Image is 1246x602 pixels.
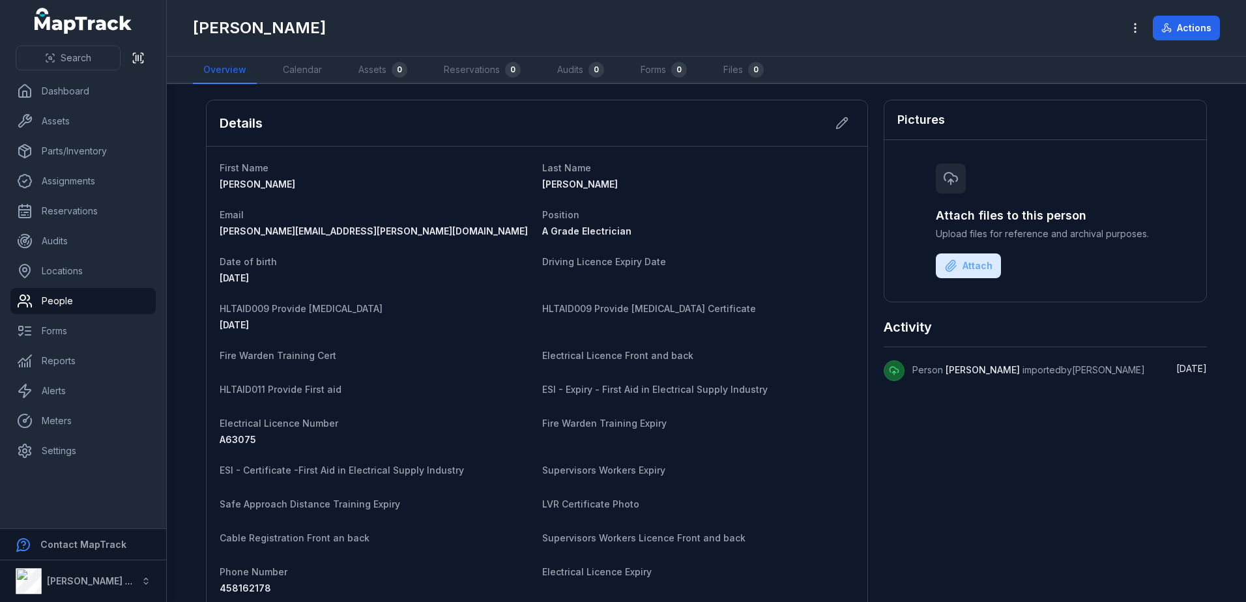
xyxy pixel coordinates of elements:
a: People [10,288,156,314]
time: 07/10/2025, 11:12:35 am [1176,363,1207,374]
span: [DATE] [1176,363,1207,374]
span: Supervisors Workers Licence Front and back [542,532,746,543]
div: 0 [748,62,764,78]
span: [PERSON_NAME][EMAIL_ADDRESS][PERSON_NAME][DOMAIN_NAME] [220,225,528,236]
span: [PERSON_NAME] [946,364,1020,375]
a: Reservations [10,198,156,224]
a: Overview [193,57,257,84]
span: First Name [220,162,268,173]
span: [DATE] [220,319,249,330]
div: 0 [588,62,604,78]
a: Reservations0 [433,57,531,84]
a: Assets0 [348,57,418,84]
span: Phone Number [220,566,287,577]
a: Settings [10,438,156,464]
a: Forms [10,318,156,344]
a: Assets [10,108,156,134]
a: Forms0 [630,57,697,84]
a: Parts/Inventory [10,138,156,164]
span: A Grade Electrician [542,225,631,236]
button: Attach [936,253,1001,278]
a: Audits [10,228,156,254]
span: [PERSON_NAME] [542,179,618,190]
h3: Attach files to this person [936,207,1155,225]
span: Position [542,209,579,220]
a: Locations [10,258,156,284]
span: HLTAID009 Provide [MEDICAL_DATA] [220,303,383,314]
span: Search [61,51,91,64]
span: Date of birth [220,256,277,267]
span: Last Name [542,162,591,173]
span: Person imported by [PERSON_NAME] [912,364,1145,375]
a: Reports [10,348,156,374]
strong: [PERSON_NAME] Electrical [47,575,169,586]
span: [DATE] [220,272,249,283]
div: 0 [671,62,687,78]
span: HLTAID009 Provide [MEDICAL_DATA] Certificate [542,303,756,314]
h3: Pictures [897,111,945,129]
span: HLTAID011 Provide First aid [220,384,341,395]
a: Files0 [713,57,774,84]
button: Actions [1153,16,1220,40]
span: Electrical Licence Front and back [542,350,693,361]
span: ESI - Expiry - First Aid in Electrical Supply Industry [542,384,768,395]
a: Dashboard [10,78,156,104]
a: Audits0 [547,57,615,84]
span: [PERSON_NAME] [220,179,295,190]
span: Electrical Licence Number [220,418,338,429]
span: 458162178 [220,582,271,594]
span: Safe Approach Distance Training Expiry [220,498,400,509]
span: Fire Warden Training Expiry [542,418,667,429]
h2: Activity [884,318,932,336]
time: 09/03/2025, 11:00:00 am [220,272,249,283]
span: Email [220,209,244,220]
span: Cable Registration Front an back [220,532,369,543]
h2: Details [220,114,263,132]
span: LVR Certificate Photo [542,498,639,509]
a: MapTrack [35,8,132,34]
strong: Contact MapTrack [40,539,126,550]
span: Upload files for reference and archival purposes. [936,227,1155,240]
span: Supervisors Workers Expiry [542,465,665,476]
a: Meters [10,408,156,434]
span: Electrical Licence Expiry [542,566,652,577]
a: Assignments [10,168,156,194]
a: Alerts [10,378,156,404]
h1: [PERSON_NAME] [193,18,326,38]
span: ESI - Certificate -First Aid in Electrical Supply Industry [220,465,464,476]
time: 08/12/2026, 11:00:00 am [220,319,249,330]
span: Driving Licence Expiry Date [542,256,666,267]
div: 0 [392,62,407,78]
div: 0 [505,62,521,78]
button: Search [16,46,121,70]
a: Calendar [272,57,332,84]
span: Fire Warden Training Cert [220,350,336,361]
span: A63075 [220,434,256,445]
